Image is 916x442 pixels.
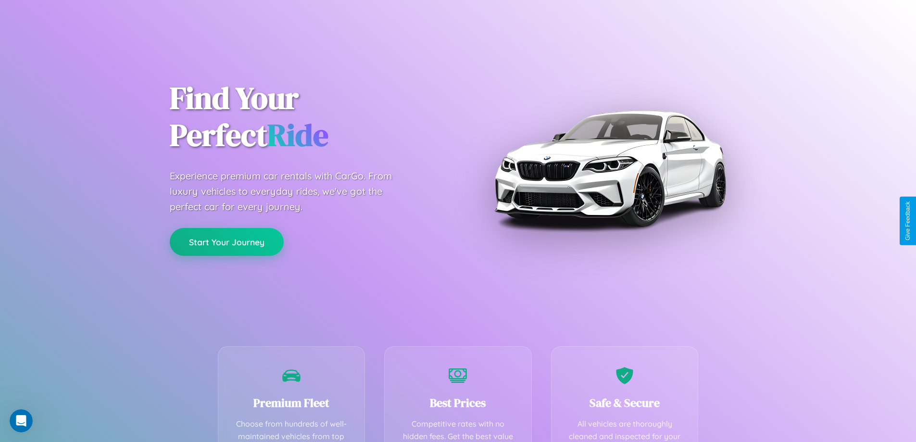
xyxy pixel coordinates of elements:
img: Premium BMW car rental vehicle [489,48,730,289]
h3: Best Prices [399,395,517,411]
h1: Find Your Perfect [170,80,444,154]
p: Experience premium car rentals with CarGo. From luxury vehicles to everyday rides, we've got the ... [170,168,410,215]
iframe: Intercom live chat [10,409,33,432]
h3: Safe & Secure [566,395,684,411]
h3: Premium Fleet [233,395,351,411]
span: Ride [267,114,328,156]
div: Give Feedback [904,202,911,240]
button: Start Your Journey [170,228,284,256]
